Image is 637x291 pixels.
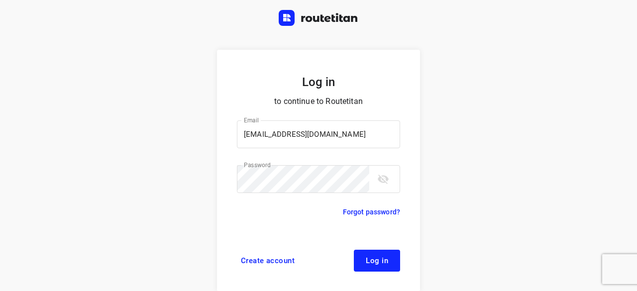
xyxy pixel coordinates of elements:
a: Forgot password? [343,206,400,218]
a: Routetitan [279,10,358,28]
p: to continue to Routetitan [237,95,400,108]
h5: Log in [237,74,400,91]
img: Routetitan [279,10,358,26]
button: toggle password visibility [373,169,393,189]
button: Log in [354,250,400,272]
span: Create account [241,257,295,265]
a: Create account [237,250,299,272]
span: Log in [366,257,388,265]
